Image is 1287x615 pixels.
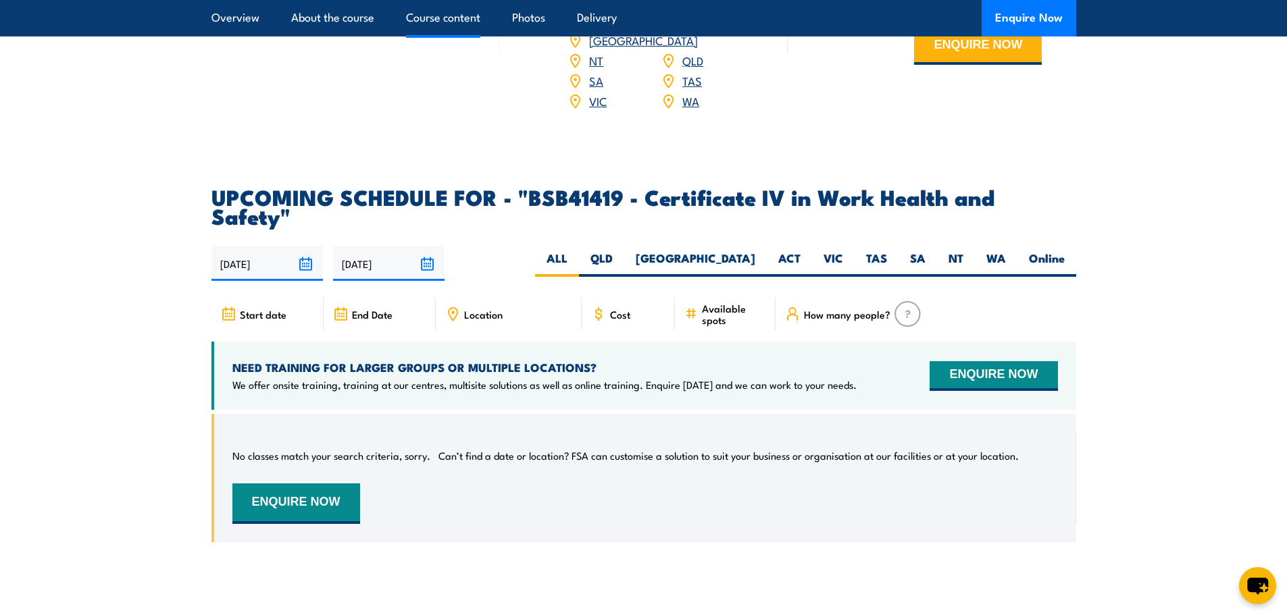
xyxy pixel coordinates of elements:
[702,302,766,325] span: Available spots
[899,250,937,277] label: SA
[589,92,607,109] a: VIC
[333,246,445,281] input: To date
[682,72,702,88] a: TAS
[232,483,360,524] button: ENQUIRE NOW
[1239,567,1276,604] button: chat-button
[975,250,1017,277] label: WA
[211,187,1076,225] h2: UPCOMING SCHEDULE FOR - "BSB41419 - Certificate IV in Work Health and Safety"
[211,246,323,281] input: From date
[610,309,630,320] span: Cost
[930,361,1057,391] button: ENQUIRE NOW
[812,250,855,277] label: VIC
[1017,250,1076,277] label: Online
[767,250,812,277] label: ACT
[682,92,699,109] a: WA
[438,449,1019,462] p: Can’t find a date or location? FSA can customise a solution to suit your business or organisation...
[589,32,698,48] a: [GEOGRAPHIC_DATA]
[589,52,603,68] a: NT
[624,250,767,277] label: [GEOGRAPHIC_DATA]
[804,309,890,320] span: How many people?
[232,378,857,392] p: We offer onsite training, training at our centres, multisite solutions as well as online training...
[240,309,286,320] span: Start date
[589,72,603,88] a: SA
[682,52,703,68] a: QLD
[855,250,899,277] label: TAS
[464,309,503,320] span: Location
[579,250,624,277] label: QLD
[232,449,430,462] p: No classes match your search criteria, sorry.
[535,250,579,277] label: ALL
[937,250,975,277] label: NT
[232,360,857,375] h4: NEED TRAINING FOR LARGER GROUPS OR MULTIPLE LOCATIONS?
[914,28,1042,65] button: ENQUIRE NOW
[352,309,393,320] span: End Date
